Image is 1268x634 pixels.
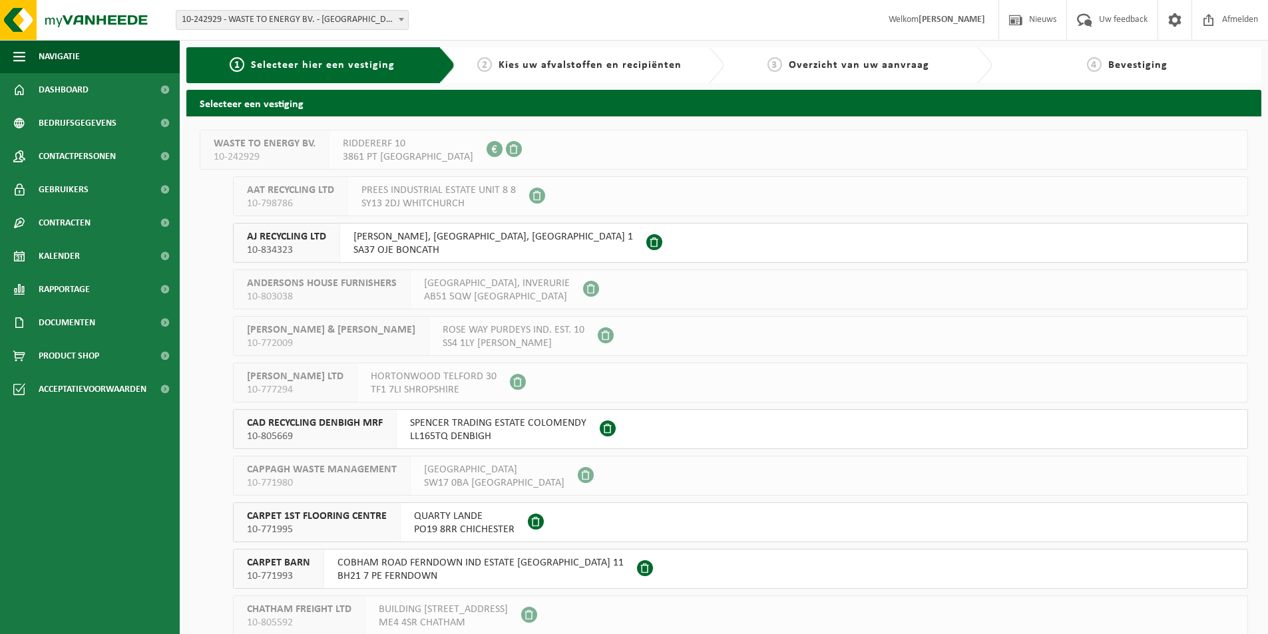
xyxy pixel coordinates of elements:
span: 10-771980 [247,476,397,490]
span: Navigatie [39,40,80,73]
span: BUILDING [STREET_ADDRESS] [379,603,508,616]
span: CARPET BARN [247,556,310,569]
span: [PERSON_NAME] LTD [247,370,343,383]
span: SS4 1LY [PERSON_NAME] [443,337,584,350]
span: RIDDERERF 10 [343,137,473,150]
span: Acceptatievoorwaarden [39,373,146,406]
span: PO19 8RR CHICHESTER [414,523,515,536]
strong: [PERSON_NAME] [919,15,985,25]
span: Contactpersonen [39,140,116,173]
span: Rapportage [39,273,90,306]
span: 10-805592 [247,616,351,629]
span: Bedrijfsgegevens [39,106,116,140]
span: Dashboard [39,73,89,106]
span: WASTE TO ENERGY BV. [214,137,316,150]
span: 10-834323 [247,243,326,257]
span: SA37 OJE BONCATH [353,243,633,257]
button: CARPET BARN 10-771993 COBHAM ROAD FERNDOWN IND ESTATE [GEOGRAPHIC_DATA] 11BH21 7 PE FERNDOWN [233,549,1248,589]
span: 10-805669 [247,430,383,443]
span: Selecteer hier een vestiging [251,60,395,71]
iframe: chat widget [7,605,222,634]
span: 10-242929 - WASTE TO ENERGY BV. - NIJKERK [176,10,409,30]
span: CARPET 1ST FLOORING CENTRE [247,510,387,523]
span: [PERSON_NAME], [GEOGRAPHIC_DATA], [GEOGRAPHIC_DATA] 1 [353,230,633,243]
span: 10-803038 [247,290,397,303]
span: Bevestiging [1108,60,1167,71]
span: [PERSON_NAME] & [PERSON_NAME] [247,323,415,337]
span: LL165TQ DENBIGH [410,430,586,443]
button: CARPET 1ST FLOORING CENTRE 10-771995 QUARTY LANDEPO19 8RR CHICHESTER [233,502,1248,542]
span: PREES INDUSTRIAL ESTATE UNIT 8 8 [361,184,516,197]
span: AJ RECYCLING LTD [247,230,326,243]
span: CAD RECYCLING DENBIGH MRF [247,416,383,430]
span: Documenten [39,306,95,339]
h2: Selecteer een vestiging [186,90,1261,116]
span: QUARTY LANDE [414,510,515,523]
span: Kies uw afvalstoffen en recipiënten [499,60,682,71]
button: CAD RECYCLING DENBIGH MRF 10-805669 SPENCER TRADING ESTATE COLOMENDYLL165TQ DENBIGH [233,409,1248,449]
span: SPENCER TRADING ESTATE COLOMENDY [410,416,586,430]
span: Overzicht van uw aanvraag [789,60,929,71]
span: 10-771995 [247,523,387,536]
span: 1 [230,57,244,72]
span: Product Shop [39,339,99,373]
span: CHATHAM FREIGHT LTD [247,603,351,616]
span: SW17 0BA [GEOGRAPHIC_DATA] [424,476,564,490]
span: [GEOGRAPHIC_DATA], INVERURIE [424,277,570,290]
span: 2 [477,57,492,72]
span: 10-798786 [247,197,334,210]
span: 10-242929 [214,150,316,164]
span: 10-771993 [247,569,310,583]
span: BH21 7 PE FERNDOWN [337,569,624,583]
span: ANDERSONS HOUSE FURNISHERS [247,277,397,290]
span: 10-242929 - WASTE TO ENERGY BV. - NIJKERK [176,11,408,29]
span: 3861 PT [GEOGRAPHIC_DATA] [343,150,473,164]
span: 10-772009 [247,337,415,350]
span: 10-777294 [247,383,343,396]
span: AB51 5QW [GEOGRAPHIC_DATA] [424,290,570,303]
span: HORTONWOOD TELFORD 30 [371,370,497,383]
span: AAT RECYCLING LTD [247,184,334,197]
span: TF1 7LI SHROPSHIRE [371,383,497,396]
span: Kalender [39,239,80,273]
button: AJ RECYCLING LTD 10-834323 [PERSON_NAME], [GEOGRAPHIC_DATA], [GEOGRAPHIC_DATA] 1SA37 OJE BONCATH [233,223,1248,263]
span: [GEOGRAPHIC_DATA] [424,463,564,476]
span: 4 [1087,57,1102,72]
span: ROSE WAY PURDEYS IND. EST. 10 [443,323,584,337]
span: ME4 4SR CHATHAM [379,616,508,629]
span: Gebruikers [39,173,89,206]
span: COBHAM ROAD FERNDOWN IND ESTATE [GEOGRAPHIC_DATA] 11 [337,556,624,569]
span: CAPPAGH WASTE MANAGEMENT [247,463,397,476]
span: Contracten [39,206,91,239]
span: 3 [767,57,782,72]
span: SY13 2DJ WHITCHURCH [361,197,516,210]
